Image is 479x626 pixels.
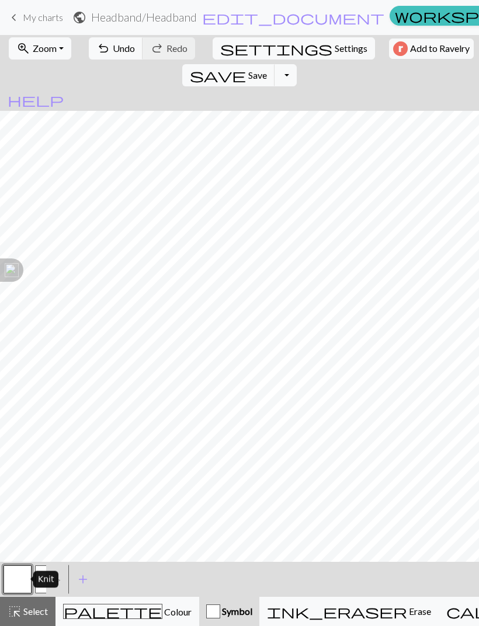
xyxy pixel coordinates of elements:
[182,64,275,86] button: Save
[7,8,63,27] a: My charts
[91,11,197,24] h2: Headband / Headband
[407,606,431,617] span: Erase
[220,40,332,57] span: settings
[46,564,65,595] div: >
[8,92,64,108] span: help
[33,571,58,588] div: Knit
[33,43,57,54] span: Zoom
[220,606,252,617] span: Symbol
[8,603,22,620] span: highlight_alt
[113,43,135,54] span: Undo
[199,597,259,626] button: Symbol
[335,41,367,55] span: Settings
[162,606,192,617] span: Colour
[248,69,267,81] span: Save
[190,67,246,83] span: save
[9,37,71,60] button: Zoom
[23,12,63,23] span: My charts
[16,40,30,57] span: zoom_in
[213,37,375,60] button: SettingsSettings
[7,9,21,26] span: keyboard_arrow_left
[72,9,86,26] span: public
[202,9,384,26] span: edit_document
[267,603,407,620] span: ink_eraser
[89,37,143,60] button: Undo
[55,597,199,626] button: Colour
[389,39,474,59] button: Add to Ravelry
[76,571,90,587] span: add
[393,41,408,56] img: Ravelry
[96,40,110,57] span: undo
[22,606,48,617] span: Select
[35,565,63,593] button: p
[259,597,439,626] button: Erase
[64,603,162,620] span: palette
[220,41,332,55] i: Settings
[410,41,470,56] span: Add to Ravelry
